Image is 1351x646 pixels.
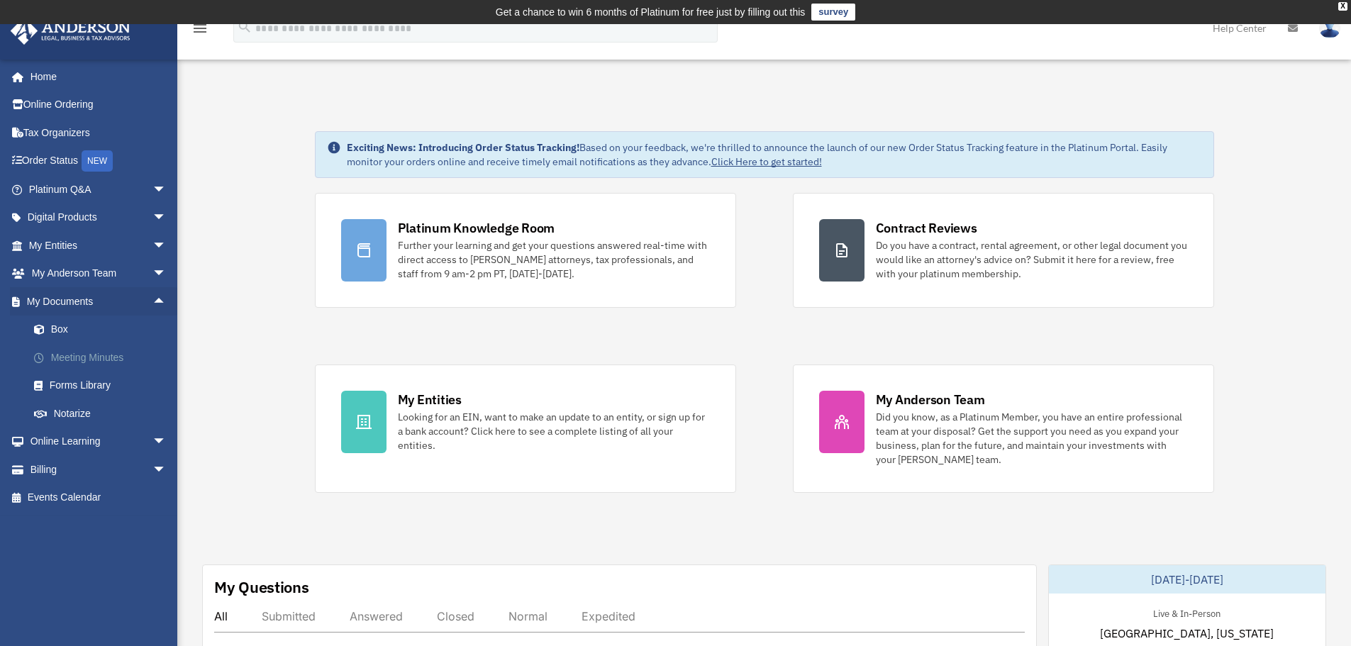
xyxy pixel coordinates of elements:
[10,118,188,147] a: Tax Organizers
[347,141,579,154] strong: Exciting News: Introducing Order Status Tracking!
[10,147,188,176] a: Order StatusNEW
[152,287,181,316] span: arrow_drop_up
[10,260,188,288] a: My Anderson Teamarrow_drop_down
[20,343,188,372] a: Meeting Minutes
[262,609,316,623] div: Submitted
[398,391,462,408] div: My Entities
[191,25,209,37] a: menu
[398,238,710,281] div: Further your learning and get your questions answered real-time with direct access to [PERSON_NAM...
[20,372,188,400] a: Forms Library
[152,260,181,289] span: arrow_drop_down
[10,428,188,456] a: Online Learningarrow_drop_down
[10,231,188,260] a: My Entitiesarrow_drop_down
[1319,18,1340,38] img: User Pic
[315,364,736,493] a: My Entities Looking for an EIN, want to make an update to an entity, or sign up for a bank accoun...
[10,204,188,232] a: Digital Productsarrow_drop_down
[1100,625,1274,642] span: [GEOGRAPHIC_DATA], [US_STATE]
[876,219,977,237] div: Contract Reviews
[10,62,181,91] a: Home
[152,204,181,233] span: arrow_drop_down
[10,455,188,484] a: Billingarrow_drop_down
[398,410,710,452] div: Looking for an EIN, want to make an update to an entity, or sign up for a bank account? Click her...
[10,484,188,512] a: Events Calendar
[152,175,181,204] span: arrow_drop_down
[152,231,181,260] span: arrow_drop_down
[10,175,188,204] a: Platinum Q&Aarrow_drop_down
[20,399,188,428] a: Notarize
[1338,2,1347,11] div: close
[1142,605,1232,620] div: Live & In-Person
[152,428,181,457] span: arrow_drop_down
[6,17,135,45] img: Anderson Advisors Platinum Portal
[793,193,1214,308] a: Contract Reviews Do you have a contract, rental agreement, or other legal document you would like...
[214,609,228,623] div: All
[237,19,252,35] i: search
[876,238,1188,281] div: Do you have a contract, rental agreement, or other legal document you would like an attorney's ad...
[398,219,555,237] div: Platinum Knowledge Room
[315,193,736,308] a: Platinum Knowledge Room Further your learning and get your questions answered real-time with dire...
[496,4,806,21] div: Get a chance to win 6 months of Platinum for free just by filling out this
[811,4,855,21] a: survey
[437,609,474,623] div: Closed
[82,150,113,172] div: NEW
[793,364,1214,493] a: My Anderson Team Did you know, as a Platinum Member, you have an entire professional team at your...
[347,140,1202,169] div: Based on your feedback, we're thrilled to announce the launch of our new Order Status Tracking fe...
[582,609,635,623] div: Expedited
[10,91,188,119] a: Online Ordering
[350,609,403,623] div: Answered
[876,391,985,408] div: My Anderson Team
[1049,565,1325,594] div: [DATE]-[DATE]
[711,155,822,168] a: Click Here to get started!
[191,20,209,37] i: menu
[876,410,1188,467] div: Did you know, as a Platinum Member, you have an entire professional team at your disposal? Get th...
[10,287,188,316] a: My Documentsarrow_drop_up
[214,577,309,598] div: My Questions
[508,609,547,623] div: Normal
[20,316,188,344] a: Box
[152,455,181,484] span: arrow_drop_down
